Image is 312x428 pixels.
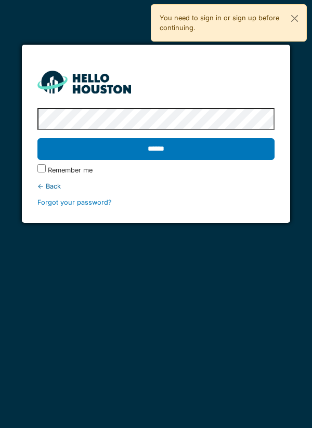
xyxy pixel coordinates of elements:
[283,5,306,32] button: Close
[37,198,112,206] a: Forgot your password?
[48,165,93,175] label: Remember me
[37,71,131,93] img: HH_line-BYnF2_Hg.png
[151,4,307,42] div: You need to sign in or sign up before continuing.
[37,181,275,191] div: ← Back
